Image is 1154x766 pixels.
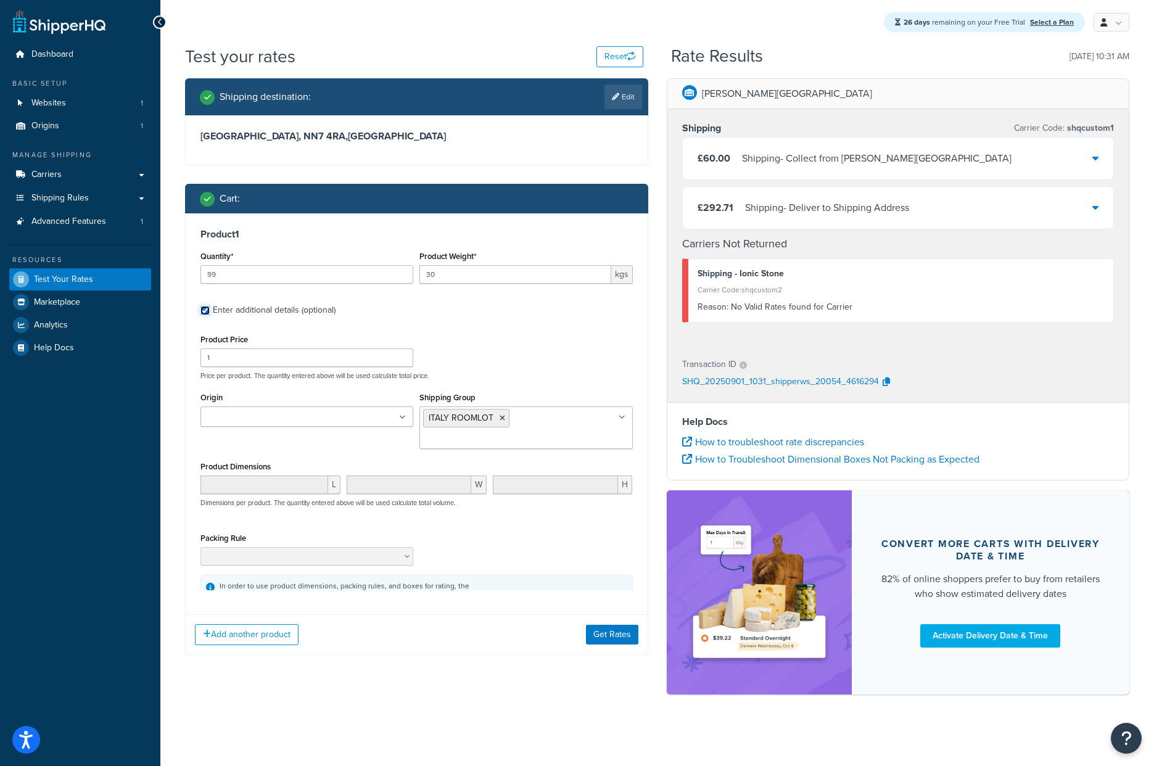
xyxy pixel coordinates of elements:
[9,78,151,89] div: Basic Setup
[220,193,240,204] h2: Cart :
[682,452,979,466] a: How to Troubleshoot Dimensional Boxes Not Packing as Expected
[9,150,151,160] div: Manage Shipping
[881,572,1100,601] div: 82% of online shoppers prefer to buy from retailers who show estimated delivery dates
[698,281,1105,299] div: Carrier Code: shqcustom2
[698,151,730,165] span: £60.00
[682,236,1115,252] h4: Carriers Not Returned
[141,98,143,109] span: 1
[682,435,864,449] a: How to troubleshoot rate discrepancies
[220,580,469,603] div: In order to use product dimensions, packing rules, and boxes for rating, the feature must be acti...
[34,343,74,353] span: Help Docs
[9,291,151,313] a: Marketplace
[881,538,1100,562] div: Convert more carts with delivery date & time
[682,356,736,373] p: Transaction ID
[34,274,93,285] span: Test Your Rates
[200,306,210,315] input: Enter additional details (optional)
[9,115,151,138] a: Origins1
[9,92,151,115] li: Websites
[197,371,636,380] p: Price per product. The quantity entered above will be used calculate total price.
[1065,121,1114,134] span: shqcustom1
[1111,723,1142,754] button: Open Resource Center
[9,92,151,115] a: Websites1
[31,98,66,109] span: Websites
[611,265,633,284] span: kgs
[200,335,248,344] label: Product Price
[200,393,223,402] label: Origin
[698,265,1105,282] div: Shipping - Ionic Stone
[9,255,151,265] div: Resources
[197,498,456,507] p: Dimensions per product. The quantity entered above will be used calculate total volume.
[220,91,311,102] h2: Shipping destination :
[195,624,299,645] button: Add another product
[618,476,632,494] span: H
[419,265,611,284] input: 0.00
[471,476,487,494] span: W
[429,411,493,424] span: ITALY ROOMLOT
[9,163,151,186] a: Carriers
[9,210,151,233] li: Advanced Features
[185,44,295,68] h1: Test your rates
[596,46,643,67] button: Reset
[31,49,73,60] span: Dashboard
[9,314,151,336] a: Analytics
[745,199,909,216] div: Shipping - Deliver to Shipping Address
[419,393,476,402] label: Shipping Group
[685,509,833,676] img: feature-image-ddt-36eae7f7280da8017bfb280eaccd9c446f90b1fe08728e4019434db127062ab4.png
[1014,120,1114,137] p: Carrier Code:
[9,268,151,290] a: Test Your Rates
[9,337,151,359] a: Help Docs
[141,216,143,227] span: 1
[698,300,728,313] span: Reason:
[904,17,1027,28] span: remaining on your Free Trial
[200,533,246,543] label: Packing Rule
[141,121,143,131] span: 1
[920,624,1060,648] a: Activate Delivery Date & Time
[31,121,59,131] span: Origins
[671,47,763,66] h2: Rate Results
[9,210,151,233] a: Advanced Features1
[742,150,1012,167] div: Shipping - Collect from [PERSON_NAME][GEOGRAPHIC_DATA]
[904,17,930,28] strong: 26 days
[328,476,340,494] span: L
[200,228,633,241] h3: Product 1
[682,373,879,392] p: SHQ_20250901_1031_shipperws_20054_4616294
[586,625,638,645] button: Get Rates
[682,122,721,134] h3: Shipping
[31,216,106,227] span: Advanced Features
[213,302,336,319] div: Enter additional details (optional)
[31,193,89,204] span: Shipping Rules
[200,265,413,284] input: 0.0
[9,43,151,66] a: Dashboard
[698,200,733,215] span: £292.71
[31,170,62,180] span: Carriers
[34,320,68,331] span: Analytics
[9,115,151,138] li: Origins
[419,252,476,261] label: Product Weight*
[682,414,1115,429] h4: Help Docs
[200,462,271,471] label: Product Dimensions
[1070,48,1129,65] p: [DATE] 10:31 AM
[1030,17,1074,28] a: Select a Plan
[702,85,872,102] p: [PERSON_NAME][GEOGRAPHIC_DATA]
[9,187,151,210] a: Shipping Rules
[200,252,233,261] label: Quantity*
[604,84,642,109] a: Edit
[200,130,633,142] h3: [GEOGRAPHIC_DATA], NN7 4RA , [GEOGRAPHIC_DATA]
[34,297,80,308] span: Marketplace
[698,299,1105,316] div: No Valid Rates found for Carrier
